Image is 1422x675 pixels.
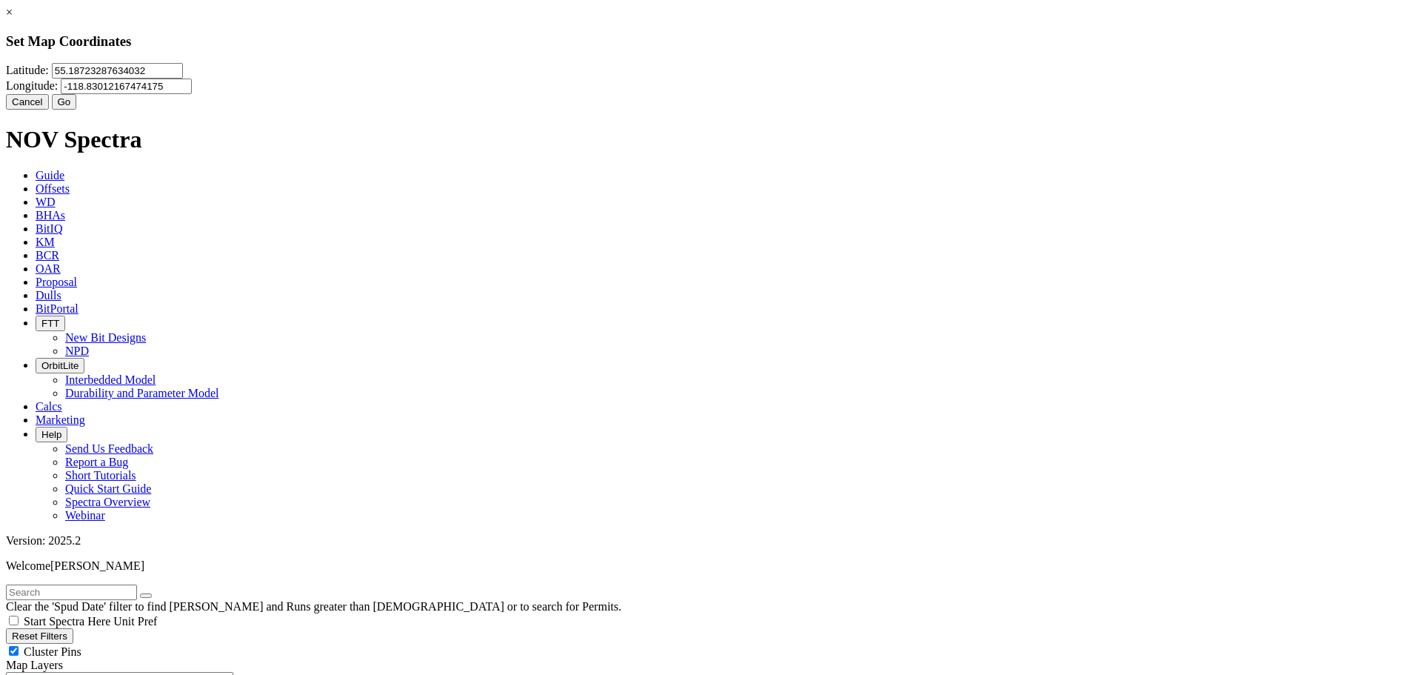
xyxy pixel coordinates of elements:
[24,615,110,628] span: Start Spectra Here
[6,94,49,110] button: Cancel
[65,331,146,344] a: New Bit Designs
[6,126,1416,153] h1: NOV Spectra
[41,429,61,440] span: Help
[36,400,62,413] span: Calcs
[6,6,13,19] a: ×
[6,79,58,92] label: Longitude:
[6,33,1416,50] h3: Set Map Coordinates
[6,628,73,644] button: Reset Filters
[36,276,77,288] span: Proposal
[36,169,64,182] span: Guide
[36,413,85,426] span: Marketing
[6,585,137,600] input: Search
[24,645,81,658] span: Cluster Pins
[41,318,59,329] span: FTT
[52,94,77,110] button: Go
[65,482,151,495] a: Quick Start Guide
[36,209,65,222] span: BHAs
[36,182,70,195] span: Offsets
[65,496,150,508] a: Spectra Overview
[65,442,153,455] a: Send Us Feedback
[65,469,136,482] a: Short Tutorials
[36,302,79,315] span: BitPortal
[113,615,157,628] span: Unit Pref
[36,249,59,262] span: BCR
[6,559,1416,573] p: Welcome
[36,262,61,275] span: OAR
[65,509,105,522] a: Webinar
[6,600,621,613] span: Clear the 'Spud Date' filter to find [PERSON_NAME] and Runs greater than [DEMOGRAPHIC_DATA] or to...
[65,456,128,468] a: Report a Bug
[50,559,144,572] span: [PERSON_NAME]
[6,64,49,76] label: Latitude:
[36,196,56,208] span: WD
[6,659,63,671] span: Map Layers
[41,360,79,371] span: OrbitLite
[65,345,89,357] a: NPD
[36,222,62,235] span: BitIQ
[36,236,55,248] span: KM
[65,373,156,386] a: Interbedded Model
[36,289,61,302] span: Dulls
[6,534,1416,548] div: Version: 2025.2
[65,387,219,399] a: Durability and Parameter Model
